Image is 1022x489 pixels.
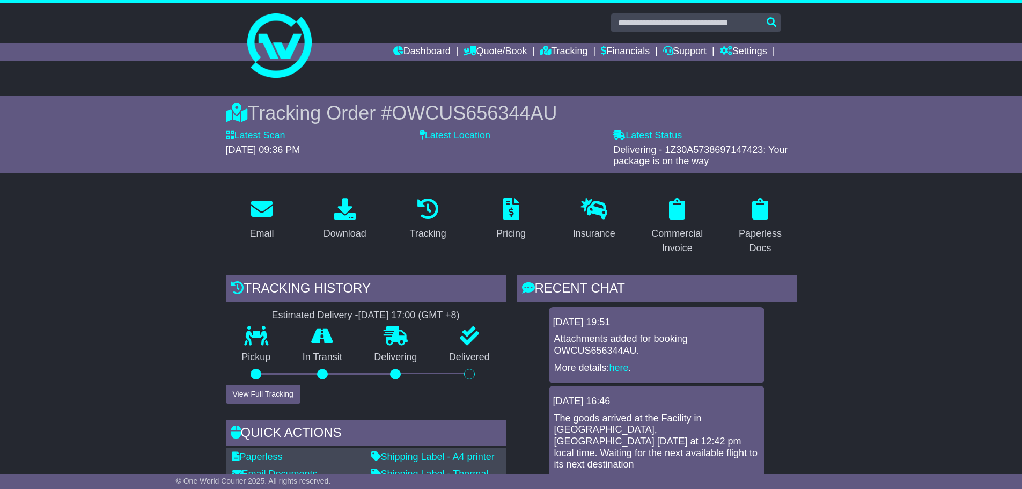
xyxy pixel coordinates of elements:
span: [DATE] 09:36 PM [226,144,300,155]
div: Download [323,227,366,241]
div: Tracking history [226,275,506,304]
div: [DATE] 19:51 [553,317,760,329]
span: Delivering - 1Z30A5738697147423: Your package is on the way [613,144,788,167]
a: Insurance [566,194,622,245]
label: Latest Location [420,130,490,142]
button: View Full Tracking [226,385,300,404]
a: Dashboard [393,43,451,61]
div: Paperless Docs [731,227,790,256]
div: Email [249,227,274,241]
a: Email Documents [232,469,318,479]
p: More details: . [554,362,759,374]
p: In Transit [286,352,358,363]
a: Shipping Label - A4 printer [371,451,495,462]
p: Pickup [226,352,287,363]
a: Quote/Book [464,43,527,61]
a: Settings [720,43,767,61]
div: Insurance [573,227,615,241]
a: Download [317,194,373,245]
a: Tracking [402,194,453,245]
p: Delivering [358,352,433,363]
label: Latest Status [613,130,682,142]
a: here [609,362,629,373]
div: [DATE] 17:00 (GMT +8) [358,310,460,322]
a: Financials [601,43,650,61]
p: Delivered [433,352,506,363]
a: Tracking [540,43,587,61]
span: OWCUS656344AU [392,102,557,124]
a: Paperless [232,451,283,462]
p: The goods arrived at the Facility in [GEOGRAPHIC_DATA], [GEOGRAPHIC_DATA] [DATE] at 12:42 pm loca... [554,413,759,471]
a: Pricing [489,194,533,245]
div: Estimated Delivery - [226,310,506,322]
div: RECENT CHAT [517,275,797,304]
div: Quick Actions [226,420,506,449]
div: Tracking [409,227,446,241]
a: Support [663,43,707,61]
label: Latest Scan [226,130,285,142]
p: Attachments added for booking OWCUS656344AU. [554,333,759,356]
a: Email [242,194,281,245]
div: Commercial Invoice [648,227,707,256]
div: Pricing [496,227,526,241]
a: Commercial Invoice [641,194,714,259]
div: [DATE] 16:46 [553,396,760,407]
span: © One World Courier 2025. All rights reserved. [176,477,331,485]
div: Tracking Order # [226,101,797,125]
a: Paperless Docs [724,194,797,259]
